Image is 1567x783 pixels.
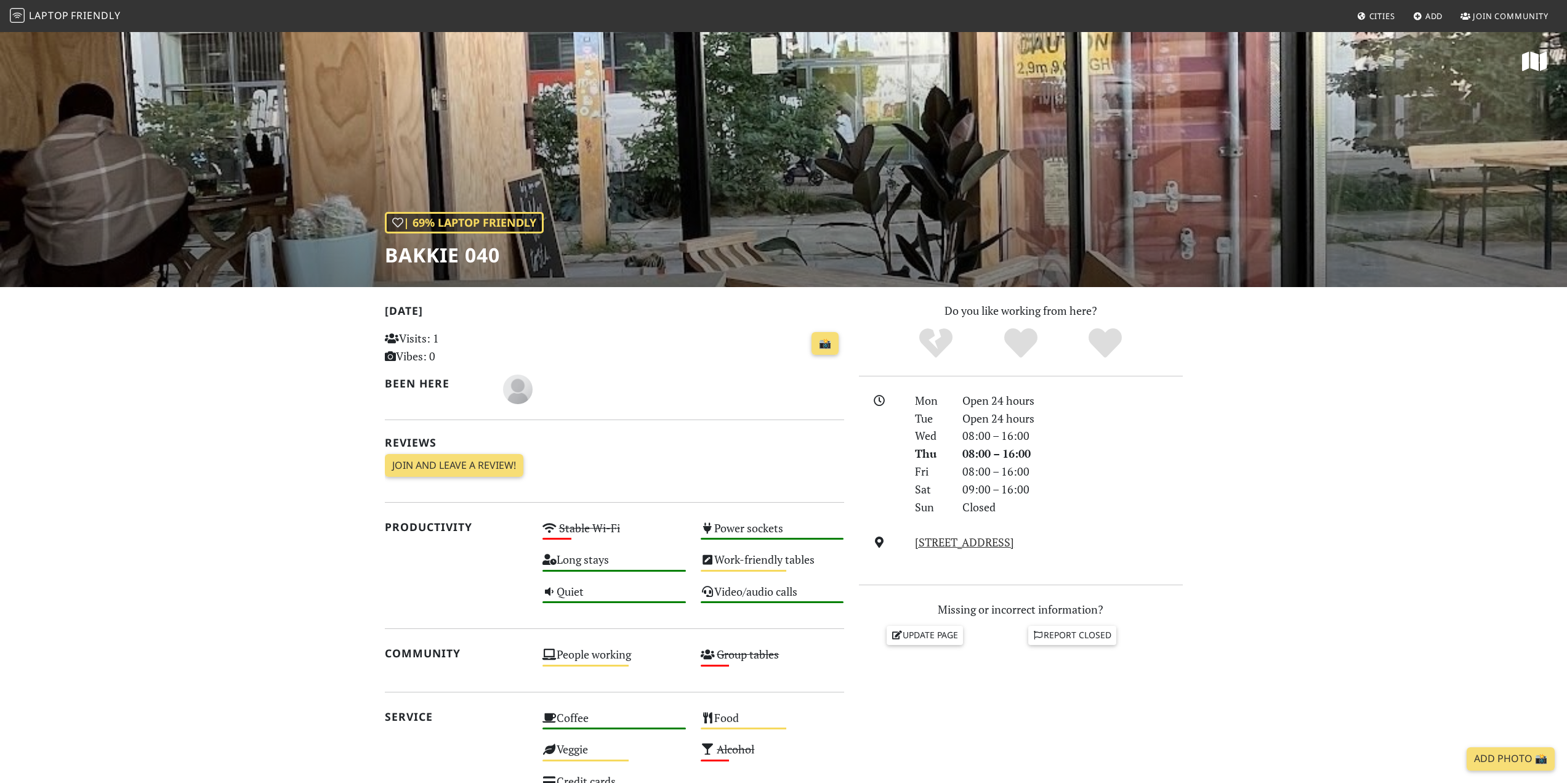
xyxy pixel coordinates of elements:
[1369,10,1395,22] span: Cities
[955,445,1190,463] div: 08:00 – 16:00
[693,708,852,739] div: Food
[893,327,978,360] div: No
[812,332,839,355] a: 📸
[535,708,693,739] div: Coffee
[385,377,489,390] h2: Been here
[955,427,1190,445] div: 08:00 – 16:00
[908,445,954,463] div: Thu
[693,518,852,550] div: Power sockets
[955,410,1190,428] div: Open 24 hours
[955,463,1190,481] div: 08:00 – 16:00
[1473,10,1549,22] span: Join Community
[955,392,1190,410] div: Open 24 hours
[385,304,844,322] h2: [DATE]
[859,601,1183,619] p: Missing or incorrect information?
[535,644,693,676] div: People working
[385,330,528,365] p: Visits: 1 Vibes: 0
[955,498,1190,516] div: Closed
[908,392,954,410] div: Mon
[908,481,954,498] div: Sat
[385,436,844,449] h2: Reviews
[385,454,523,477] a: Join and leave a review!
[978,327,1063,360] div: Yes
[717,647,779,662] s: Group tables
[71,9,120,22] span: Friendly
[1467,747,1555,771] a: Add Photo 📸
[908,410,954,428] div: Tue
[29,9,69,22] span: Laptop
[693,550,852,581] div: Work-friendly tables
[955,481,1190,498] div: 09:00 – 16:00
[1425,10,1443,22] span: Add
[859,302,1183,320] p: Do you like working from here?
[908,498,954,516] div: Sun
[908,463,954,481] div: Fri
[1352,5,1400,27] a: Cities
[385,521,528,533] h2: Productivity
[1063,327,1148,360] div: Definitely!
[385,212,544,233] div: | 69% Laptop Friendly
[535,582,693,613] div: Quiet
[385,647,528,660] h2: Community
[535,550,693,581] div: Long stays
[503,375,533,404] img: blank-535327c66bd565773addf3077783bbfce4b00ec00e9fd257753287c682c7fa38.png
[908,427,954,445] div: Wed
[1408,5,1448,27] a: Add
[10,6,121,27] a: LaptopFriendly LaptopFriendly
[503,381,533,396] span: Charlotte van Gemert
[1028,626,1117,644] a: Report closed
[10,8,25,23] img: LaptopFriendly
[887,626,963,644] a: Update page
[915,535,1014,550] a: [STREET_ADDRESS]
[559,521,620,535] s: Stable Wi-Fi
[385,243,544,267] h1: Bakkie 040
[717,742,754,757] s: Alcohol
[693,582,852,613] div: Video/audio calls
[535,739,693,771] div: Veggie
[385,710,528,723] h2: Service
[1456,5,1553,27] a: Join Community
